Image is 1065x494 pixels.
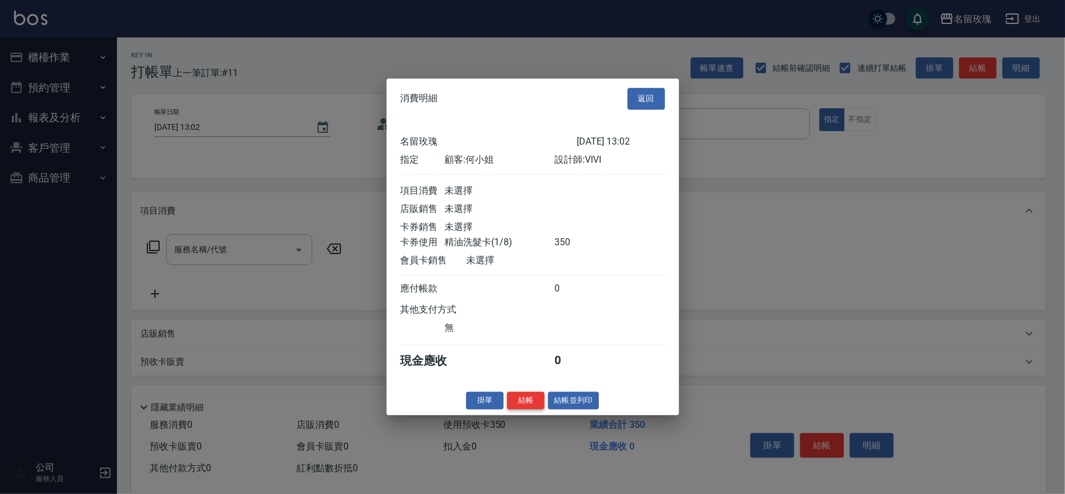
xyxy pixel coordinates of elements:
div: 0 [554,353,598,369]
div: 卡券使用 [401,236,444,249]
div: 指定 [401,154,444,166]
div: 精油洗髮卡(1/8) [444,236,554,249]
div: 店販銷售 [401,203,444,215]
div: [DATE] 13:02 [577,136,665,148]
div: 350 [554,236,598,249]
div: 設計師: VIVI [554,154,664,166]
div: 會員卡銷售 [401,255,467,267]
div: 應付帳款 [401,283,444,295]
div: 未選擇 [444,221,554,234]
button: 結帳並列印 [548,392,599,410]
div: 0 [554,283,598,295]
div: 顧客: 何小姐 [444,154,554,166]
button: 返回 [628,88,665,109]
button: 掛單 [466,392,504,410]
div: 未選擇 [444,203,554,215]
div: 其他支付方式 [401,304,489,316]
div: 無 [444,322,554,334]
div: 卡券銷售 [401,221,444,234]
div: 項目消費 [401,185,444,197]
div: 名留玫瑰 [401,136,577,148]
div: 未選擇 [444,185,554,197]
div: 現金應收 [401,353,467,369]
div: 未選擇 [467,255,577,267]
span: 消費明細 [401,93,438,105]
button: 結帳 [507,392,544,410]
